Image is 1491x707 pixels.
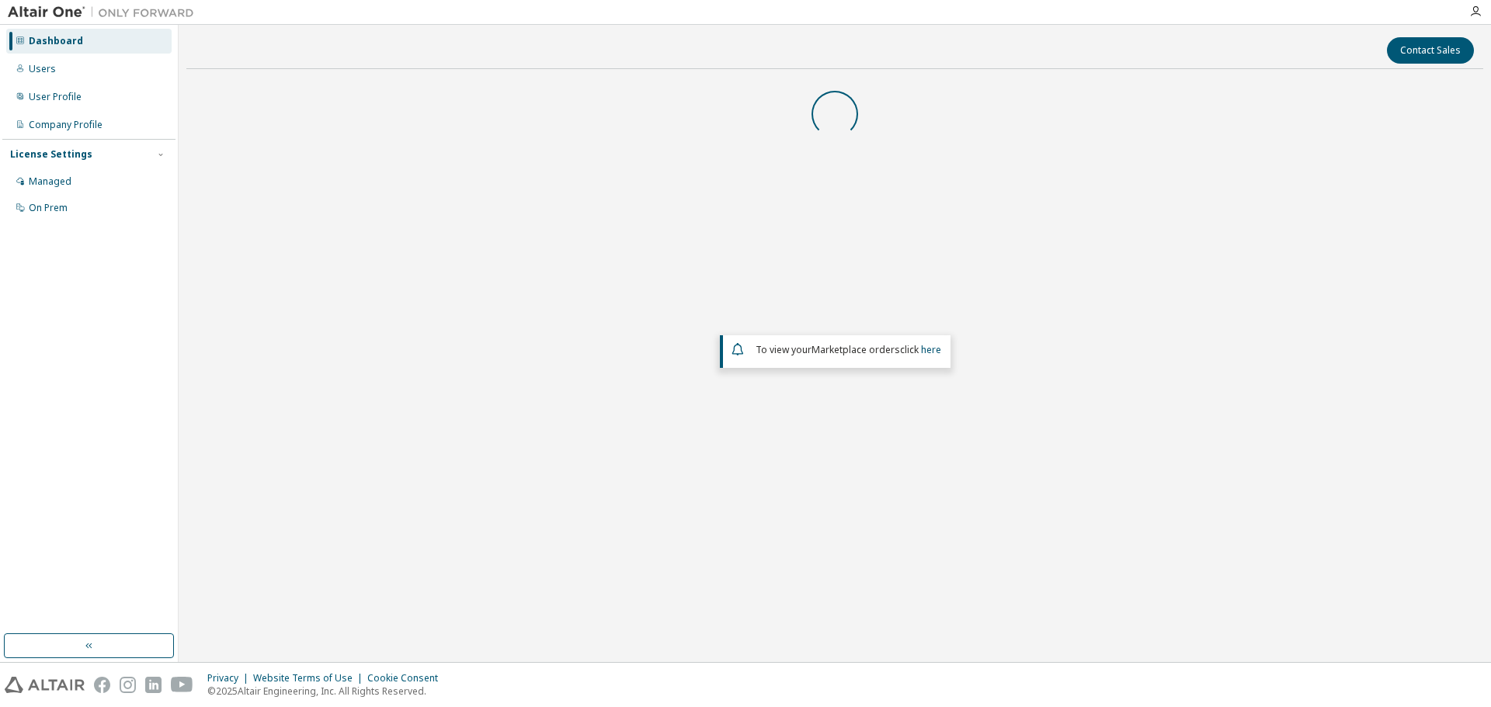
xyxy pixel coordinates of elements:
[29,35,83,47] div: Dashboard
[367,672,447,684] div: Cookie Consent
[29,91,82,103] div: User Profile
[171,677,193,693] img: youtube.svg
[1387,37,1474,64] button: Contact Sales
[8,5,202,20] img: Altair One
[29,63,56,75] div: Users
[10,148,92,161] div: License Settings
[253,672,367,684] div: Website Terms of Use
[756,343,941,356] span: To view your click
[29,175,71,188] div: Managed
[207,684,447,698] p: © 2025 Altair Engineering, Inc. All Rights Reserved.
[94,677,110,693] img: facebook.svg
[5,677,85,693] img: altair_logo.svg
[145,677,162,693] img: linkedin.svg
[812,343,900,356] em: Marketplace orders
[29,119,103,131] div: Company Profile
[29,202,68,214] div: On Prem
[921,343,941,356] a: here
[207,672,253,684] div: Privacy
[120,677,136,693] img: instagram.svg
